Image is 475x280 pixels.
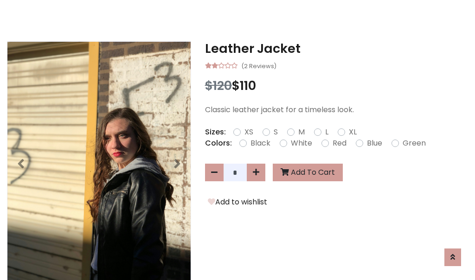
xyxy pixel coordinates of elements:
p: Classic leather jacket for a timeless look. [205,104,468,115]
button: Add To Cart [273,164,343,181]
label: Black [250,138,270,149]
label: S [274,127,278,138]
label: Red [333,138,347,149]
label: Blue [367,138,382,149]
label: White [291,138,312,149]
span: 110 [240,77,256,94]
h3: Leather Jacket [205,41,468,56]
label: Green [403,138,426,149]
span: $120 [205,77,232,94]
h3: $ [205,78,468,93]
label: L [325,127,328,138]
p: Sizes: [205,127,226,138]
label: XS [244,127,253,138]
small: (2 Reviews) [241,60,276,71]
label: M [298,127,305,138]
p: Colors: [205,138,232,149]
label: XL [349,127,357,138]
button: Add to wishlist [205,196,270,208]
